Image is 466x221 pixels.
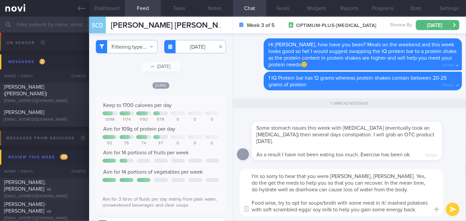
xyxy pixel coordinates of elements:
div: Chats [62,165,89,178]
span: [DATE] [153,82,169,89]
span: 10:54am [442,61,454,68]
div: Sa [189,135,193,139]
div: 1098 [102,117,118,122]
button: [DATE] [141,62,181,72]
span: [PERSON_NAME]-[PERSON_NAME] [4,202,46,214]
span: 10:54am [442,81,454,88]
div: 0 [170,117,185,122]
span: 23 [60,154,68,160]
button: Filtering type... [96,40,158,53]
div: 1174 [120,117,135,122]
span: 12:07pm [425,151,437,158]
span: 2 [39,59,45,64]
span: 1 IQ Protein bar has 12 grams whereas protein shakes contain between 20-25 grams of protein [268,75,447,87]
div: 1192 [136,117,151,122]
div: 0 [170,141,185,146]
span: Aim for 109g of protein per day [103,126,175,132]
div: 74 [136,141,151,146]
div: Messages [7,57,47,66]
div: [EMAIL_ADDRESS][DOMAIN_NAME] [4,99,85,104]
span: [PERSON_NAME] [4,110,44,115]
div: 0 [204,141,219,146]
div: 0 [187,117,202,122]
div: Fr [172,112,175,115]
span: [PERSON_NAME] ([PERSON_NAME]) [4,84,47,96]
div: 75 [120,141,135,146]
span: As a result I have not been eating too much. Exercise has been ok. [256,152,411,157]
div: Su [206,112,210,115]
div: Su [206,135,210,139]
div: SCD [87,13,107,38]
span: Review By [390,22,412,28]
span: Aim for 3 litres of fluids per day mainly from plain water, unsweetened beverages and clear soups [102,197,217,208]
div: 92 [102,141,118,146]
div: Chats [62,69,89,83]
div: 578 [153,117,168,122]
span: OPTIMUM-PLUS-[MEDICAL_DATA] [296,22,377,29]
div: [EMAIL_ADDRESS][DOMAIN_NAME] [4,194,85,199]
div: Review this week [7,153,69,162]
div: On sensor [5,38,47,47]
span: Aim for 14 portions of vegetables per week [103,169,203,175]
span: Some stomach issues this week with [MEDICAL_DATA] (eventually took an [MEDICAL_DATA]) then severa... [256,125,434,144]
span: Hi [PERSON_NAME], how have you been? Meals on the weekend and this week looks good so far! I woul... [268,42,457,67]
span: [PERSON_NAME], [PERSON_NAME] [4,180,46,192]
span: Aim for 14 portions of fruits per week [103,150,189,155]
button: [DATE] [416,20,459,30]
div: 0 [204,117,219,122]
div: Messages from Archived [5,134,87,143]
span: 0 [80,135,86,141]
span: 0 [40,40,46,45]
span: Keep to 1700 calories per day [103,103,172,108]
div: 37 [153,141,168,146]
span: [PERSON_NAME] [PERSON_NAME] [111,21,237,29]
div: [EMAIL_ADDRESS][DOMAIN_NAME] [4,216,85,221]
div: [EMAIL_ADDRESS][DOMAIN_NAME] [4,117,85,122]
div: 0 [187,141,202,146]
div: Fr [172,135,175,139]
div: Sa [189,112,193,115]
strong: Week 3 of 5 [247,22,275,29]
